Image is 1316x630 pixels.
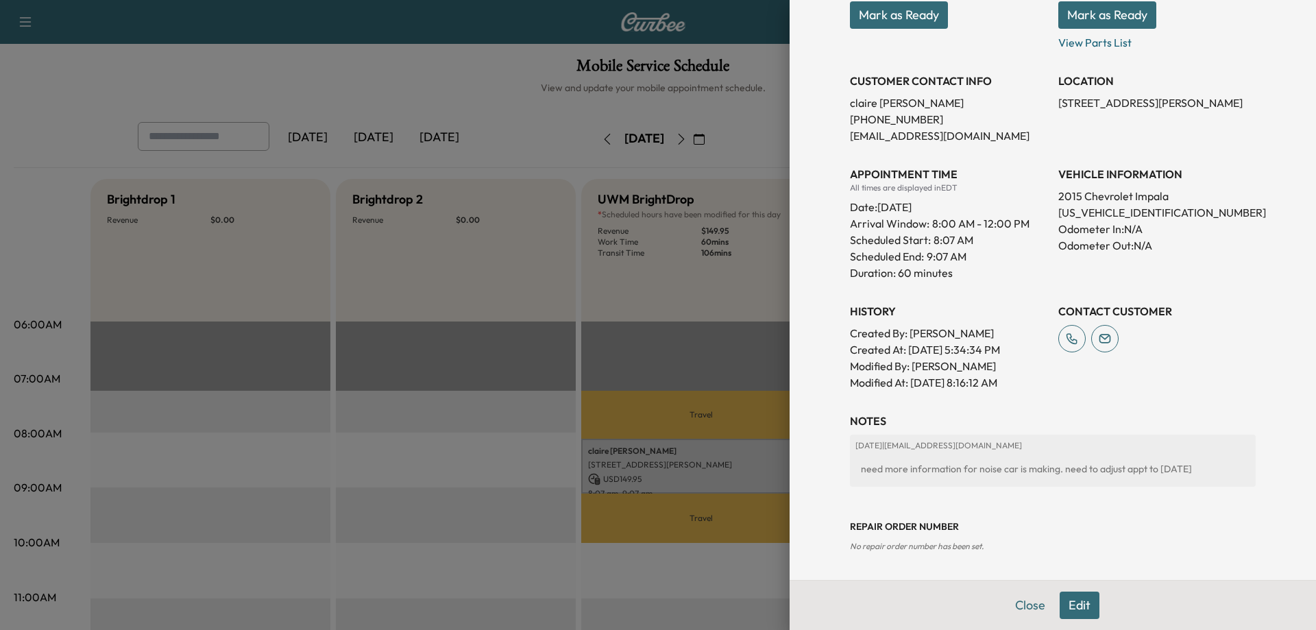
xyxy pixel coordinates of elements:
h3: VEHICLE INFORMATION [1058,166,1256,182]
div: All times are displayed in EDT [850,182,1047,193]
p: [EMAIL_ADDRESS][DOMAIN_NAME] [850,128,1047,144]
h3: Repair Order number [850,520,1256,533]
p: 9:07 AM [927,248,966,265]
p: [US_VEHICLE_IDENTIFICATION_NUMBER] [1058,204,1256,221]
h3: LOCATION [1058,73,1256,89]
p: [DATE] | [EMAIL_ADDRESS][DOMAIN_NAME] [855,440,1250,451]
h3: History [850,303,1047,319]
p: Odometer Out: N/A [1058,237,1256,254]
p: Scheduled Start: [850,232,931,248]
p: Modified At : [DATE] 8:16:12 AM [850,374,1047,391]
p: Arrival Window: [850,215,1047,232]
p: 2015 Chevrolet Impala [1058,188,1256,204]
button: Close [1006,592,1054,619]
h3: CONTACT CUSTOMER [1058,303,1256,319]
p: View Parts List [1058,29,1256,51]
button: Mark as Ready [850,1,948,29]
h3: APPOINTMENT TIME [850,166,1047,182]
p: Modified By : [PERSON_NAME] [850,358,1047,374]
p: Odometer In: N/A [1058,221,1256,237]
h3: CUSTOMER CONTACT INFO [850,73,1047,89]
p: claire [PERSON_NAME] [850,95,1047,111]
button: Mark as Ready [1058,1,1156,29]
p: Duration: 60 minutes [850,265,1047,281]
span: 8:00 AM - 12:00 PM [932,215,1029,232]
h3: NOTES [850,413,1256,429]
p: Created By : [PERSON_NAME] [850,325,1047,341]
p: Scheduled End: [850,248,924,265]
div: Date: [DATE] [850,193,1047,215]
p: Created At : [DATE] 5:34:34 PM [850,341,1047,358]
p: 8:07 AM [934,232,973,248]
p: [STREET_ADDRESS][PERSON_NAME] [1058,95,1256,111]
span: No repair order number has been set. [850,541,984,551]
div: need more information for noise car is making. need to adjust appt to [DATE] [855,457,1250,481]
p: [PHONE_NUMBER] [850,111,1047,128]
button: Edit [1060,592,1099,619]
